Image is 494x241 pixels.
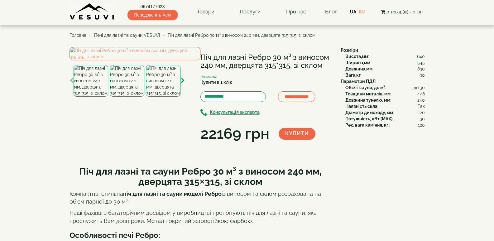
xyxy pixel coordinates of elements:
[191,5,221,19] a: Товари
[200,123,269,144] div: 22169 грн
[417,66,425,72] span: 830
[345,97,425,103] div: :
[418,109,425,116] span: 120
[359,9,365,14] a: RU
[200,74,217,79] small: На складі
[420,72,425,78] span: 90
[94,33,160,38] a: Печі для лазні та сауни VESUVI
[341,79,376,84] b: Параметри ПДЛ
[233,5,267,19] a: Послуги
[418,103,425,109] span: Так
[168,33,315,38] span: Піч для лазні Ребро 30 м³ з виносом 240 мм, дверцята 315*315, зі склом
[345,84,425,91] div: :
[70,3,115,20] img: Завод VESUVI
[345,53,425,60] div: :
[325,8,337,15] a: Блог
[127,3,178,10] a: 0674177023
[345,103,425,109] div: :
[279,128,315,140] button: Купити
[345,54,368,59] b: Висота,мм
[345,104,377,109] b: Наявність скла
[200,53,331,70] h1: Піч для лазні Ребро 30 м³ з виносом 240 мм, дверцята 315*315, зі склом
[345,85,385,90] b: Обсяг сауни, до м³
[70,209,331,225] p: Наші фахівці з багаторічним досвідом у виробництві пропонують піч для лазні та сауни, яка прослуж...
[345,60,425,66] div: :
[210,110,260,115] b: Консультація експерта
[127,10,178,20] span: Передзвоніть мені
[345,91,391,96] b: Товщини металів, мм
[417,60,425,66] span: 545
[420,116,425,122] span: 30
[417,91,425,97] span: 4/8
[350,9,356,14] a: UA
[345,122,425,128] div: :
[345,60,370,65] b: Ширина,мм
[417,97,425,103] span: 240
[414,84,425,91] span: до 30
[345,66,372,71] b: Довжина,мм
[345,110,393,115] b: Діаметр димоходу, мм
[70,33,86,38] a: Головна
[417,53,425,60] span: 640
[70,47,200,60] img: Піч для лазні Ребро 30 м³ з виносом 240 мм, дверцята 315*315, зі склом
[74,65,108,97] img: Піч для лазні Ребро 30 м³ з виносом 240 мм, дверцята 315*315, зі склом
[345,123,389,128] b: Рек. вага каміння, кг.
[345,66,425,72] div: :
[123,190,222,197] strong: піч для лазні та сауни моделі Ребро
[345,91,425,97] div: :
[345,73,361,78] b: Вага,кг
[341,48,358,53] b: Розміри
[345,98,390,103] b: Довжина тунелю, мм
[79,166,322,187] strong: Піч для лазні та сауни Ребро 30 м³ з виносом 240 мм, дверцята 315×315, зі склом
[345,116,425,122] div: :
[345,109,425,116] div: :
[70,190,331,206] p: Компактна, стильна із виносом та склом розрахована на об'єм парної до 30 м³.
[379,8,424,15] button: 0 товар(ів) - 0грн
[418,122,425,128] span: 120
[110,65,144,97] img: Піч для лазні Ребро 30 м³ з виносом 240 мм, дверцята 315*315, зі склом
[70,231,160,240] b: Особливості печі Ребро:
[345,116,392,121] b: Потужність, кВт (MAX)
[146,65,180,97] img: Піч для лазні Ребро 30 м³ з виносом 240 мм, дверцята 315*315, зі склом
[200,79,232,85] label: Купити в 1 клік
[386,9,423,14] span: 0 товар(ів) - 0грн
[280,5,312,19] a: Про нас
[345,72,425,78] div: :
